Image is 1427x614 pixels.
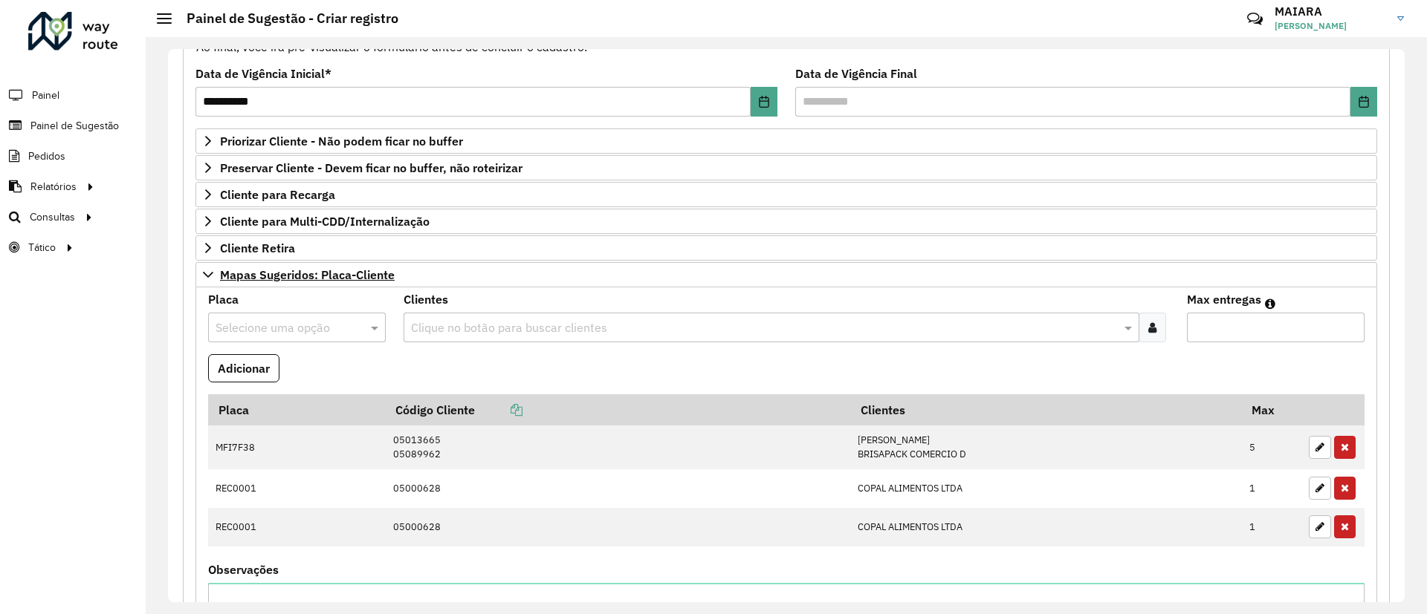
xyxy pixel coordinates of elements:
[751,87,777,117] button: Choose Date
[32,88,59,103] span: Painel
[1275,19,1386,33] span: [PERSON_NAME]
[795,65,917,82] label: Data de Vigência Final
[208,290,239,308] label: Placa
[195,65,331,82] label: Data de Vigência Inicial
[28,240,56,255] span: Tático
[30,209,75,225] span: Consultas
[1350,87,1377,117] button: Choose Date
[1242,508,1301,546] td: 1
[404,290,448,308] label: Clientes
[220,242,295,254] span: Cliente Retira
[195,128,1377,154] a: Priorizar Cliente - Não podem ficar no buffer
[220,215,430,227] span: Cliente para Multi-CDD/Internalização
[850,469,1242,508] td: COPAL ALIMENTOS LTDA
[385,469,850,508] td: 05000628
[1275,4,1386,19] h3: MAIARA
[220,189,335,200] span: Cliente para Recarga
[1242,394,1301,425] th: Max
[30,118,119,134] span: Painel de Sugestão
[208,425,385,469] td: MFI7F38
[1242,469,1301,508] td: 1
[850,425,1242,469] td: [PERSON_NAME] BRISAPACK COMERCIO D
[850,394,1242,425] th: Clientes
[28,148,65,164] span: Pedidos
[1239,3,1271,35] a: Contato Rápido
[850,508,1242,546] td: COPAL ALIMENTOS LTDA
[208,354,279,382] button: Adicionar
[385,508,850,546] td: 05000628
[208,508,385,546] td: REC0001
[220,162,522,174] span: Preservar Cliente - Devem ficar no buffer, não roteirizar
[475,402,522,417] a: Copiar
[1187,290,1261,308] label: Max entregas
[385,425,850,469] td: 05013665 05089962
[1242,425,1301,469] td: 5
[220,135,463,147] span: Priorizar Cliente - Não podem ficar no buffer
[172,10,398,27] h2: Painel de Sugestão - Criar registro
[208,394,385,425] th: Placa
[195,155,1377,180] a: Preservar Cliente - Devem ficar no buffer, não roteirizar
[195,235,1377,261] a: Cliente Retira
[208,469,385,508] td: REC0001
[208,561,279,578] label: Observações
[30,179,77,195] span: Relatórios
[220,269,395,281] span: Mapas Sugeridos: Placa-Cliente
[195,262,1377,287] a: Mapas Sugeridos: Placa-Cliente
[195,209,1377,234] a: Cliente para Multi-CDD/Internalização
[1265,298,1275,310] em: Máximo de clientes que serão colocados na mesma rota com os clientes informados
[385,394,850,425] th: Código Cliente
[195,182,1377,207] a: Cliente para Recarga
